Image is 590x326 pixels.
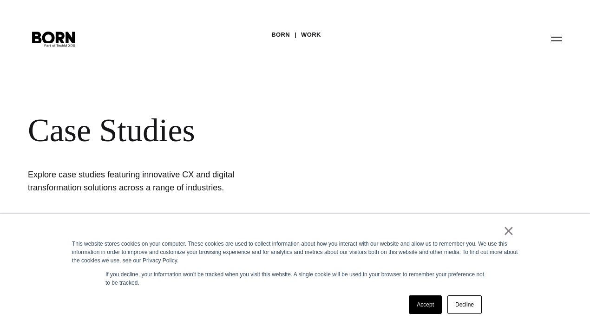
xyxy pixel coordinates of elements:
a: × [503,227,514,235]
a: Accept [409,295,442,314]
a: BORN [271,28,290,42]
div: This website stores cookies on your computer. These cookies are used to collect information about... [72,240,518,265]
div: Case Studies [28,111,418,150]
h1: Explore case studies featuring innovative CX and digital transformation solutions across a range ... [28,168,265,194]
a: Work [301,28,321,42]
button: Open [545,29,568,48]
p: If you decline, your information won’t be tracked when you visit this website. A single cookie wi... [105,270,485,287]
a: Decline [447,295,482,314]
